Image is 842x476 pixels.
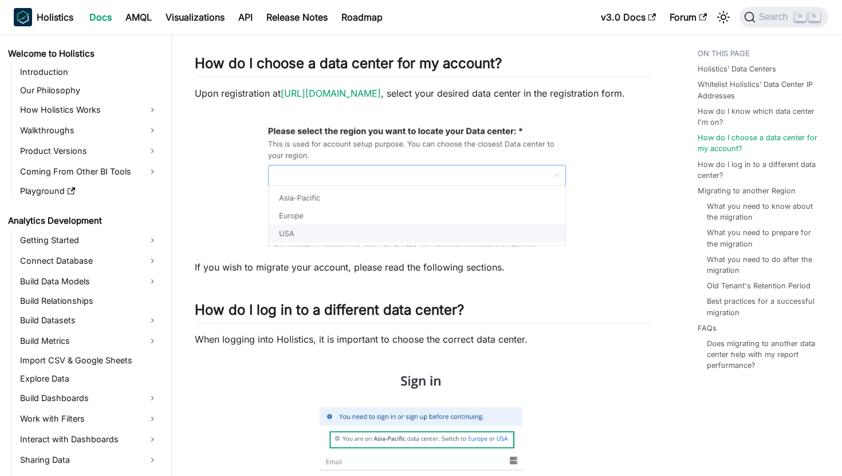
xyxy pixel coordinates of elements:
a: How do I choose a data center for my account? [698,132,824,154]
a: What you need to do after the migration [707,254,820,276]
a: Old Tenant's Retention Period [707,280,810,291]
p: Upon registration at , select your desired data center in the registration form. [195,86,652,100]
a: HolisticsHolistics [14,8,73,26]
p: If you wish to migrate your account, please read the following sections. [195,260,652,274]
a: Work with Filters [17,410,162,428]
a: Build Metrics [17,332,162,350]
a: Walkthroughs [17,121,162,140]
a: Release Notes [259,8,335,26]
a: How do I know which data center I'm on? [698,106,824,128]
a: Analytics Development [5,213,162,229]
button: Search (Command+K) [739,7,828,27]
a: Whitelist Holistics’ Data Center IP Addresses [698,79,824,101]
h2: How do I log in to a different data center? [195,302,652,323]
a: Holistics’ Data Centers [698,64,776,74]
a: Build Data Models [17,272,162,291]
a: Getting Started [17,231,162,249]
a: How do I log in to a different data center? [698,159,824,181]
a: Migrating to another Region [698,185,796,196]
a: What you need to prepare for the migration [707,227,820,249]
kbd: K [809,11,820,22]
a: Does migrating to another data center help with my report performance? [707,338,820,371]
a: Visualizations [159,8,231,26]
a: Sharing Data [17,451,162,469]
p: When logging into Holistics, it is important to choose the correct data center. [195,332,652,346]
a: Docs [82,8,119,26]
a: Playground [17,183,162,199]
a: Coming From Other BI Tools [17,162,162,181]
img: data-center-2.png [249,112,598,247]
a: Explore Data [17,371,162,387]
b: Holistics [37,10,73,24]
a: Build Dashboards [17,389,162,407]
a: v3.0 Docs [594,8,663,26]
span: Search [756,12,795,22]
a: Forum [663,8,714,26]
a: FAQs [698,323,717,334]
a: Connect Database [17,252,162,270]
button: Switch between dark and light mode (currently light mode) [714,8,733,26]
a: Introduction [17,64,162,80]
a: Import CSV & Google Sheets [17,352,162,368]
a: Build Datasets [17,311,162,330]
a: What you need to know about the migration [707,201,820,223]
a: Roadmap [335,8,389,26]
a: AMQL [119,8,159,26]
a: API [231,8,259,26]
a: Build Relationships [17,293,162,309]
a: Best practices for a successful migration [707,296,820,318]
a: [URL][DOMAIN_NAME] [281,88,381,99]
img: Holistics [14,8,32,26]
a: How Holistics Works [17,101,162,119]
h2: How do I choose a data center for my account? [195,55,652,77]
a: Product Versions [17,142,162,160]
kbd: ⌘ [794,11,806,22]
a: Our Philosophy [17,82,162,98]
a: Interact with Dashboards [17,430,162,449]
a: Welcome to Holistics [5,46,162,62]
